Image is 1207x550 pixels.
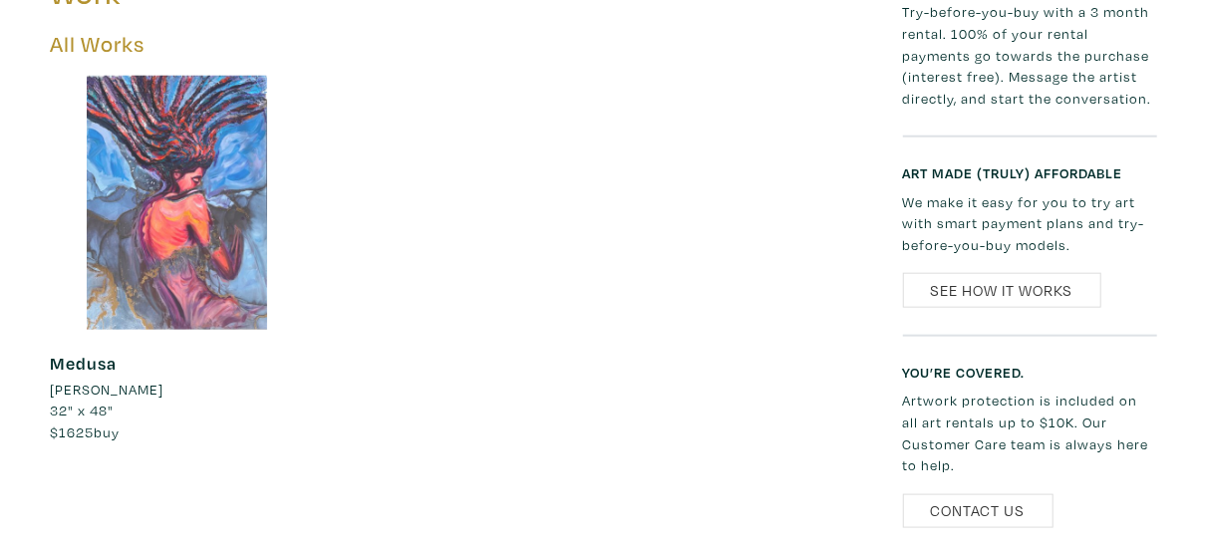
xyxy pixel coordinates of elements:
[51,401,115,419] span: 32" x 48"
[903,1,1157,109] p: Try-before-you-buy with a 3 month rental. 100% of your rental payments go towards the purchase (i...
[903,164,1157,181] h6: Art made (truly) affordable
[903,273,1101,308] a: See How It Works
[51,352,118,375] a: Medusa
[51,379,305,401] a: [PERSON_NAME]
[51,422,121,441] span: buy
[51,31,873,58] h5: All Works
[903,390,1157,475] p: Artwork protection is included on all art rentals up to $10K. Our Customer Care team is always he...
[903,494,1054,529] a: Contact Us
[51,422,95,441] span: $1625
[903,191,1157,256] p: We make it easy for you to try art with smart payment plans and try-before-you-buy models.
[903,364,1157,381] h6: You’re covered.
[51,379,164,401] li: [PERSON_NAME]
